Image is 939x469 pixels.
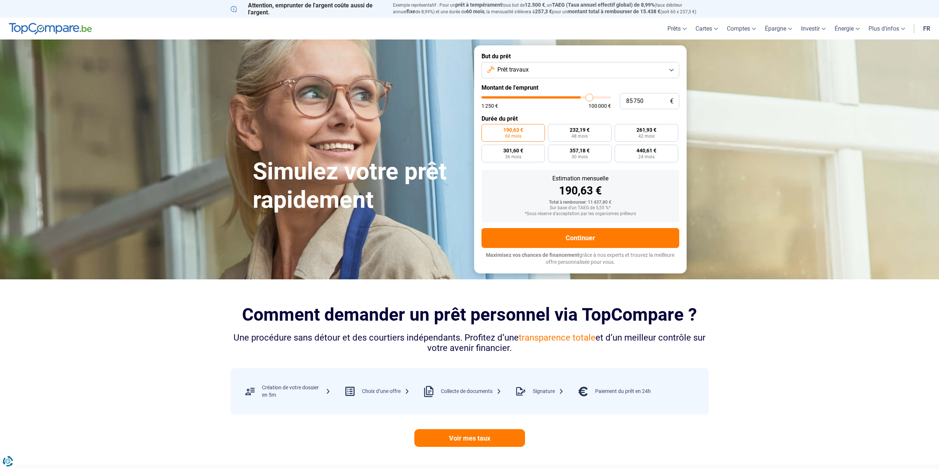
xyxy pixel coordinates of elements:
span: 190,63 € [503,127,523,132]
button: Prêt travaux [481,62,679,78]
button: Continuer [481,228,679,248]
span: € [670,98,673,104]
a: Investir [797,18,830,39]
span: 257,3 € [535,8,552,14]
div: Estimation mensuelle [487,176,673,182]
div: Création de votre dossier en 5m [262,384,331,399]
span: 24 mois [638,155,655,159]
span: prêt à tempérament [455,2,502,8]
label: Durée du prêt [481,115,679,122]
div: Sur base d'un TAEG de 5,55 %* [487,206,673,211]
span: 100 000 € [588,103,611,108]
span: 36 mois [505,155,521,159]
label: But du prêt [481,53,679,60]
p: Exemple représentatif : Pour un tous but de , un (taux débiteur annuel de 8,99%) et une durée de ... [393,2,709,15]
img: TopCompare [9,23,92,35]
p: Attention, emprunter de l'argent coûte aussi de l'argent. [231,2,384,16]
span: 301,60 € [503,148,523,153]
a: Comptes [722,18,760,39]
span: TAEG (Taux annuel effectif global) de 8,99% [552,2,655,8]
span: transparence totale [519,332,595,343]
h1: Simulez votre prêt rapidement [253,158,465,214]
div: *Sous réserve d'acceptation par les organismes prêteurs [487,211,673,217]
span: 42 mois [638,134,655,138]
span: Maximisez vos chances de financement [486,252,579,258]
div: Total à rembourser: 11 437,80 € [487,200,673,205]
div: Une procédure sans détour et des courtiers indépendants. Profitez d’une et d’un meilleur contrôle... [231,332,709,354]
span: 48 mois [572,134,588,138]
div: Collecte de documents [441,388,501,395]
label: Montant de l'emprunt [481,84,679,91]
a: Voir mes taux [414,429,525,447]
span: 30 mois [572,155,588,159]
div: Choix d’une offre [362,388,410,395]
div: Paiement du prêt en 24h [595,388,651,395]
span: 261,93 € [636,127,656,132]
span: fixe [407,8,415,14]
span: 60 mois [466,8,484,14]
a: Plus d'infos [864,18,909,39]
a: Épargne [760,18,797,39]
span: Prêt travaux [497,66,529,74]
span: 60 mois [505,134,521,138]
a: Énergie [830,18,864,39]
div: 190,63 € [487,185,673,196]
span: 232,19 € [570,127,590,132]
span: 357,18 € [570,148,590,153]
a: Cartes [691,18,722,39]
span: 12.500 € [525,2,545,8]
a: Prêts [663,18,691,39]
a: fr [919,18,935,39]
span: montant total à rembourser de 15.438 € [567,8,660,14]
p: grâce à nos experts et trouvez la meilleure offre personnalisée pour vous. [481,252,679,266]
span: 440,61 € [636,148,656,153]
div: Signature [533,388,564,395]
h2: Comment demander un prêt personnel via TopCompare ? [231,304,709,325]
span: 1 250 € [481,103,498,108]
